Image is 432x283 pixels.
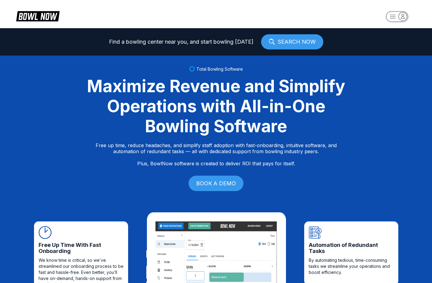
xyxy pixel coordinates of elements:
a: BOOK A DEMO [189,176,243,191]
p: Free up time, reduce headaches, and simplify staff adoption with fast-onboarding, intuitive softw... [96,142,337,167]
div: Maximize Revenue and Simplify Operations with All-in-One Bowling Software [80,76,353,136]
span: Automation of Redundant Tasks [309,242,394,254]
span: Total Bowling Software [196,66,243,72]
span: Find a bowling center near you, and start bowling [DATE] [109,39,253,45]
a: SEARCH NOW [261,34,323,49]
span: Free Up Time With Fast Onboarding [39,242,124,254]
span: By automating tedious, time-consuming tasks we streamline your operations and boost efficiency. [309,257,394,275]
